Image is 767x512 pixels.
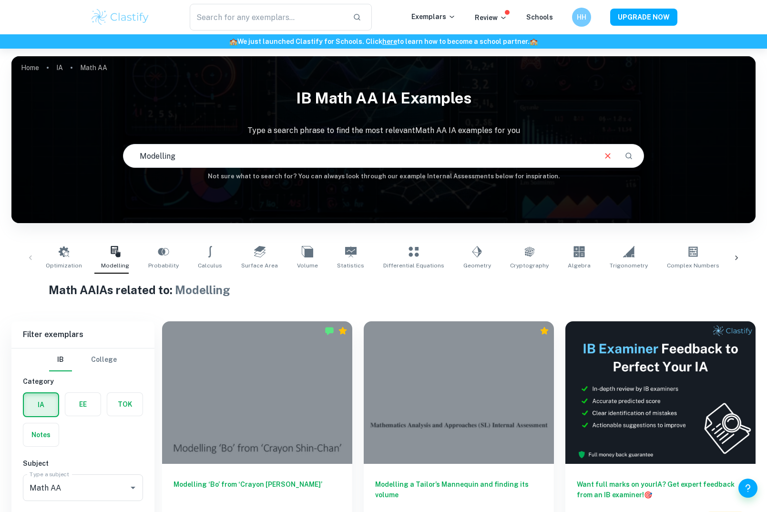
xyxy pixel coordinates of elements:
button: Open [126,481,140,494]
h6: Modelling a Tailor’s Mannequin and finding its volume [375,479,542,511]
span: Complex Numbers [667,261,719,270]
span: Surface Area [241,261,278,270]
span: Optimization [46,261,82,270]
p: Math AA [80,62,107,73]
span: Algebra [568,261,591,270]
p: Exemplars [411,11,456,22]
p: Review [475,12,507,23]
span: Calculus [198,261,222,270]
button: College [91,348,117,371]
img: Thumbnail [565,321,756,464]
span: Geometry [463,261,491,270]
div: Premium [540,326,549,336]
span: Differential Equations [383,261,444,270]
a: IA [56,61,63,74]
div: Premium [338,326,348,336]
span: 🏫 [229,38,237,45]
span: Probability [148,261,179,270]
input: Search for any exemplars... [190,4,346,31]
span: Statistics [337,261,364,270]
h6: Modelling ‘Bo’ from ‘Crayon [PERSON_NAME]’ [174,479,341,511]
h6: Not sure what to search for? You can always look through our example Internal Assessments below f... [11,172,756,181]
p: Type a search phrase to find the most relevant Math AA IA examples for you [11,125,756,136]
span: 🏫 [530,38,538,45]
span: Cryptography [510,261,549,270]
button: Help and Feedback [738,479,757,498]
button: Clear [599,147,617,165]
span: 🎯 [644,491,652,499]
button: IB [49,348,72,371]
h6: Filter exemplars [11,321,154,348]
img: Clastify logo [90,8,151,27]
h6: HH [576,12,587,22]
button: IA [24,393,58,416]
img: Marked [325,326,334,336]
label: Type a subject [30,470,69,478]
h1: Math AA IAs related to: [49,281,718,298]
button: UPGRADE NOW [610,9,677,26]
input: E.g. modelling a logo, player arrangements, shape of an egg... [123,143,595,169]
span: Volume [297,261,318,270]
h6: Subject [23,458,143,469]
span: Modelling [101,261,129,270]
h1: IB Math AA IA examples [11,83,756,113]
h6: Category [23,376,143,387]
button: EE [65,393,101,416]
a: Home [21,61,39,74]
div: Filter type choice [49,348,117,371]
button: Notes [23,423,59,446]
a: here [382,38,397,45]
button: Search [621,148,637,164]
span: Trigonometry [610,261,648,270]
button: TOK [107,393,143,416]
button: HH [572,8,591,27]
span: Modelling [175,283,230,297]
h6: Want full marks on your IA ? Get expert feedback from an IB examiner! [577,479,744,500]
h6: We just launched Clastify for Schools. Click to learn how to become a school partner. [2,36,765,47]
a: Schools [526,13,553,21]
